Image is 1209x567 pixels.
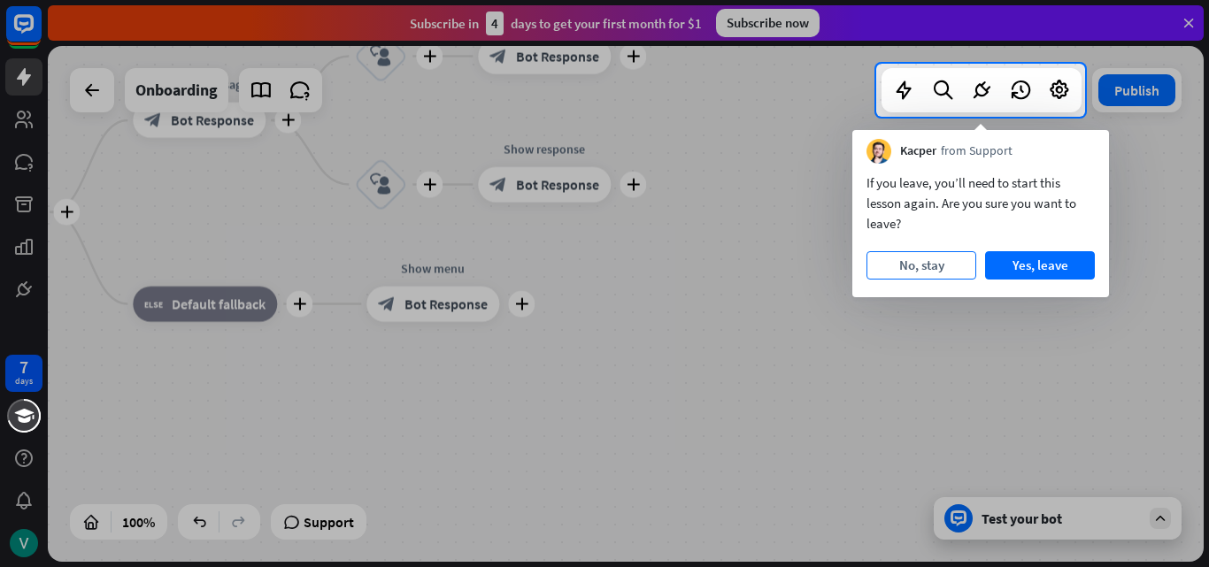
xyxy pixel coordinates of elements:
[941,142,1013,160] span: from Support
[985,251,1095,280] button: Yes, leave
[900,142,936,160] span: Kacper
[866,172,1095,234] div: If you leave, you’ll need to start this lesson again. Are you sure you want to leave?
[866,251,976,280] button: No, stay
[14,7,67,60] button: Open LiveChat chat widget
